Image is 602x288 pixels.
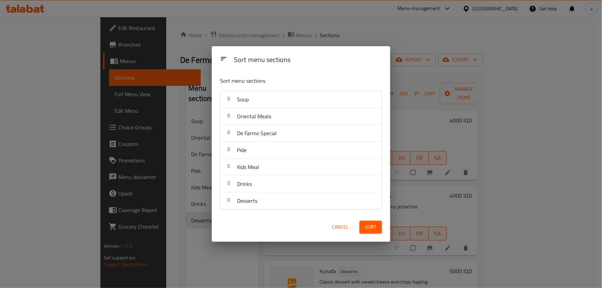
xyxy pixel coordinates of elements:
[220,142,382,159] div: Pide
[237,196,257,206] span: Desserts
[220,77,348,85] p: Sort menu sections
[237,94,249,105] span: Soup
[220,192,382,209] div: Desserts
[220,91,382,108] div: Soup
[332,223,348,231] span: Cancel
[220,176,382,192] div: Drinks
[237,179,252,189] span: Drinks
[237,162,259,172] span: Kids Meal
[231,52,385,68] div: Sort menu sections
[220,125,382,142] div: De Farmo Special
[359,221,382,234] button: Sort
[237,145,247,155] span: Pide
[220,108,382,125] div: Oriental Meals
[365,223,376,231] span: Sort
[237,128,277,138] span: De Farmo Special
[220,159,382,176] div: Kids Meal
[237,111,271,121] span: Oriental Meals
[329,221,351,234] button: Cancel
